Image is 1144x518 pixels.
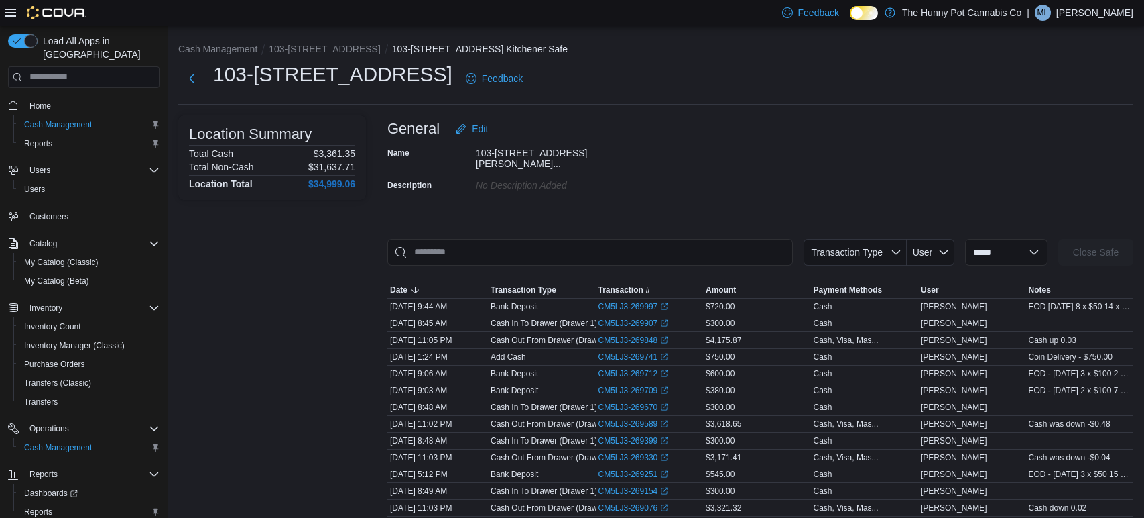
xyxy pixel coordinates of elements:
[660,504,668,512] svg: External link
[387,349,488,365] div: [DATE] 1:24 PM
[491,402,597,413] p: Cash In To Drawer (Drawer 1)
[189,126,312,142] h3: Location Summary
[706,284,736,295] span: Amount
[598,452,669,463] a: CM5LJ3-269330External link
[24,276,89,287] span: My Catalog (Beta)
[706,503,741,513] span: $3,321.32
[387,121,440,137] h3: General
[19,136,160,152] span: Reports
[19,319,86,335] a: Inventory Count
[29,423,69,434] span: Operations
[598,335,669,346] a: CM5LJ3-269848External link
[706,318,735,329] span: $300.00
[19,254,160,270] span: My Catalog (Classic)
[921,402,987,413] span: [PERSON_NAME]
[1027,5,1029,21] p: |
[491,385,538,396] p: Bank Deposit
[660,386,668,395] svg: External link
[24,466,63,482] button: Reports
[390,284,407,295] span: Date
[24,488,78,499] span: Dashboards
[178,44,257,54] button: Cash Management
[491,301,538,312] p: Bank Deposit
[3,207,165,226] button: Customers
[19,439,160,456] span: Cash Management
[24,340,125,351] span: Inventory Manager (Classic)
[3,96,165,115] button: Home
[387,180,432,191] label: Description
[598,352,669,362] a: CM5LJ3-269741External link
[598,368,669,379] a: CM5LJ3-269712External link
[19,181,160,197] span: Users
[1029,419,1110,429] span: Cash was down -$0.48
[804,239,907,266] button: Transaction Type
[660,420,668,428] svg: External link
[24,162,160,178] span: Users
[387,450,488,466] div: [DATE] 11:03 PM
[660,353,668,361] svg: External link
[19,254,104,270] a: My Catalog (Classic)
[491,503,614,513] p: Cash Out From Drawer (Drawer 1)
[19,273,94,289] a: My Catalog (Beta)
[814,503,879,513] div: Cash, Visa, Mas...
[814,318,832,329] div: Cash
[814,469,832,480] div: Cash
[19,394,160,410] span: Transfers
[921,486,987,497] span: [PERSON_NAME]
[491,452,614,463] p: Cash Out From Drawer (Drawer 1)
[29,469,58,480] span: Reports
[13,336,165,355] button: Inventory Manager (Classic)
[19,117,160,133] span: Cash Management
[491,352,526,362] p: Add Cash
[706,469,735,480] span: $545.00
[598,284,650,295] span: Transaction #
[13,134,165,153] button: Reports
[29,101,51,111] span: Home
[706,486,735,497] span: $300.00
[19,375,160,391] span: Transfers (Classic)
[921,368,987,379] span: [PERSON_NAME]
[387,416,488,432] div: [DATE] 11:02 PM
[921,352,987,362] span: [PERSON_NAME]
[19,338,130,354] a: Inventory Manager (Classic)
[706,352,735,362] span: $750.00
[598,469,669,480] a: CM5LJ3-269251External link
[706,335,741,346] span: $4,175.87
[24,466,160,482] span: Reports
[13,253,165,272] button: My Catalog (Classic)
[13,355,165,374] button: Purchase Orders
[3,465,165,484] button: Reports
[1029,452,1110,463] span: Cash was down -$0.04
[660,370,668,378] svg: External link
[706,419,741,429] span: $3,618.65
[598,486,669,497] a: CM5LJ3-269154External link
[13,180,165,199] button: Users
[913,247,933,258] span: User
[387,332,488,348] div: [DATE] 11:05 PM
[29,303,62,313] span: Inventory
[660,336,668,344] svg: External link
[387,366,488,382] div: [DATE] 9:06 AM
[491,284,556,295] span: Transaction Type
[19,319,160,335] span: Inventory Count
[660,319,668,327] svg: External link
[27,6,86,19] img: Cova
[19,273,160,289] span: My Catalog (Beta)
[387,282,488,298] button: Date
[13,272,165,291] button: My Catalog (Beta)
[29,165,50,176] span: Users
[460,65,528,92] a: Feedback
[19,485,160,501] span: Dashboards
[814,419,879,429] div: Cash, Visa, Mas...
[706,435,735,446] span: $300.00
[476,174,655,191] div: No Description added
[596,282,704,298] button: Transaction #
[13,317,165,336] button: Inventory Count
[1029,284,1051,295] span: Notes
[19,485,83,501] a: Dashboards
[1026,282,1134,298] button: Notes
[482,72,523,85] span: Feedback
[811,282,919,298] button: Payment Methods
[814,352,832,362] div: Cash
[703,282,811,298] button: Amount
